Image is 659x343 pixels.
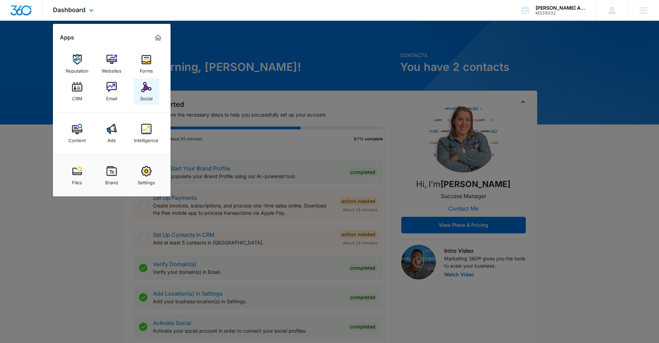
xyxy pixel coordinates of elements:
div: CRM [72,92,82,101]
h2: Apps [60,34,74,41]
a: Email [99,78,125,105]
a: Websites [99,51,125,77]
div: Social [140,92,153,101]
div: Files [72,176,82,185]
a: Files [64,163,90,189]
div: Forms [140,65,153,74]
div: Brand [105,176,118,185]
a: Reputation [64,51,90,77]
div: Settings [138,176,155,185]
a: Ads [99,120,125,147]
a: Marketing 360® Dashboard [153,32,164,43]
div: account id [536,11,586,16]
a: CRM [64,78,90,105]
a: Brand [99,163,125,189]
a: Social [133,78,159,105]
a: Content [64,120,90,147]
div: Email [106,92,117,101]
div: Ads [108,134,116,143]
div: Content [68,134,86,143]
div: account name [536,5,586,11]
div: Intelligence [134,134,158,143]
a: Intelligence [133,120,159,147]
div: Websites [102,65,121,74]
div: Reputation [66,65,89,74]
a: Forms [133,51,159,77]
span: Dashboard [53,6,85,13]
a: Settings [133,163,159,189]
